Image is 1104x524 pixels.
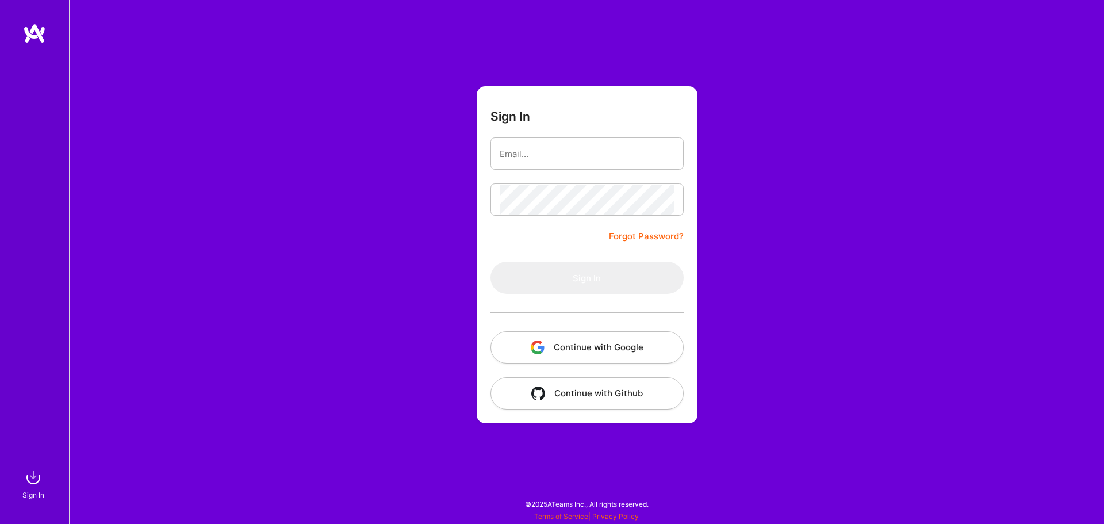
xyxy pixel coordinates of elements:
[23,23,46,44] img: logo
[490,331,684,364] button: Continue with Google
[531,341,545,354] img: icon
[69,489,1104,518] div: © 2025 ATeams Inc., All rights reserved.
[534,512,588,521] a: Terms of Service
[531,387,545,400] img: icon
[609,230,684,243] a: Forgot Password?
[22,466,45,489] img: sign in
[592,512,639,521] a: Privacy Policy
[534,512,639,521] span: |
[22,489,44,501] div: Sign In
[490,109,530,124] h3: Sign In
[500,139,674,169] input: Email...
[490,262,684,294] button: Sign In
[490,377,684,410] button: Continue with Github
[24,466,45,501] a: sign inSign In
